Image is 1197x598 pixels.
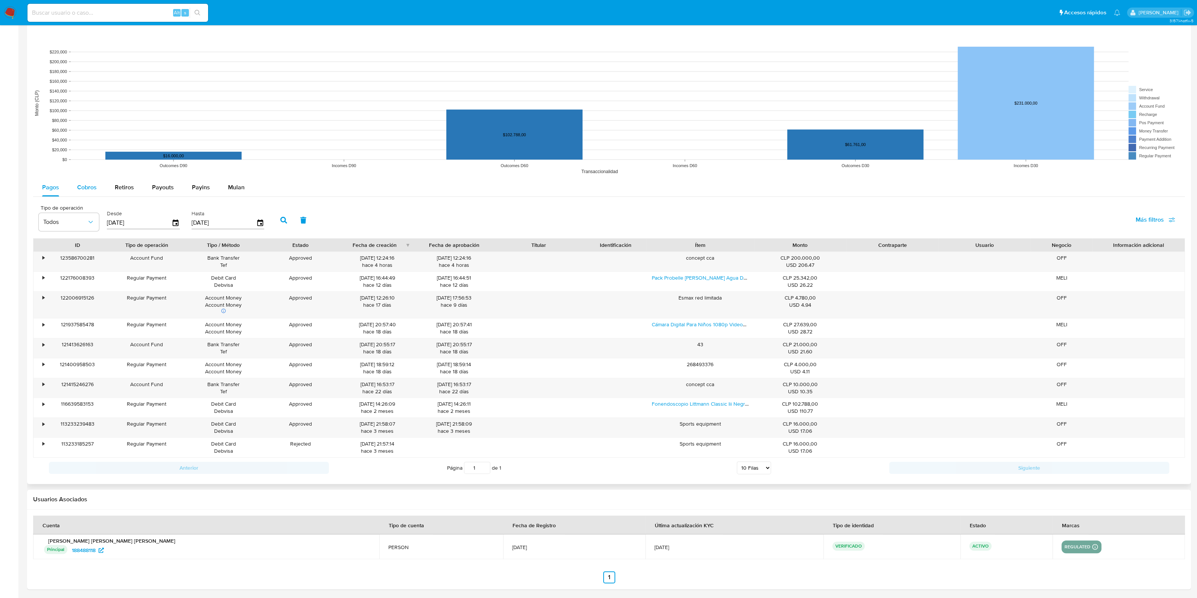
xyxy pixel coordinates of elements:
[1064,9,1106,17] span: Accesos rápidos
[184,9,186,16] span: s
[1114,9,1120,16] a: Notificaciones
[1138,9,1181,16] p: camilafernanda.paredessaldano@mercadolibre.cl
[33,496,1185,503] h2: Usuarios Asociados
[27,8,208,18] input: Buscar usuario o caso...
[174,9,180,16] span: Alt
[1183,9,1191,17] a: Salir
[1169,18,1193,24] span: 3.157.1-hotfix-5
[190,8,205,18] button: search-icon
